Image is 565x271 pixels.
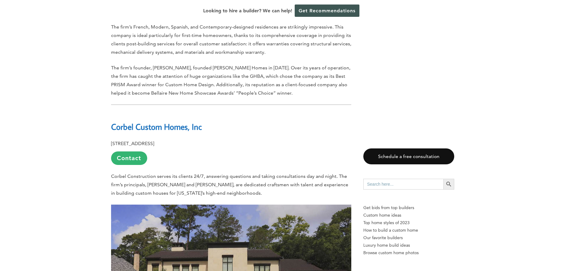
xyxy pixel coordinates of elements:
[363,249,454,257] a: Browse custom home photos
[363,148,454,164] a: Schedule a free consultation
[363,204,454,212] p: Get bids from top builders
[111,121,202,132] b: Corbel Custom Homes, Inc
[111,173,348,196] span: Corbel Construction serves its clients 24/7, answering questions and taking consultations day and...
[363,212,454,219] a: Custom home ideas
[445,181,452,187] svg: Search
[363,219,454,227] a: Top home styles of 2023
[363,234,454,242] a: Our favorite builders
[363,242,454,249] a: Luxury home build ideas
[295,5,359,17] a: Get Recommendations
[363,227,454,234] a: How to build a custom home
[111,141,154,146] b: [STREET_ADDRESS]
[111,151,147,165] a: Contact
[111,65,350,96] span: The firm’s founder, [PERSON_NAME], founded [PERSON_NAME] Homes in [DATE]. Over its years of opera...
[363,179,443,190] input: Search here...
[111,24,351,55] span: The firm’s French, Modern, Spanish, and Contemporary-designed residences are strikingly impressiv...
